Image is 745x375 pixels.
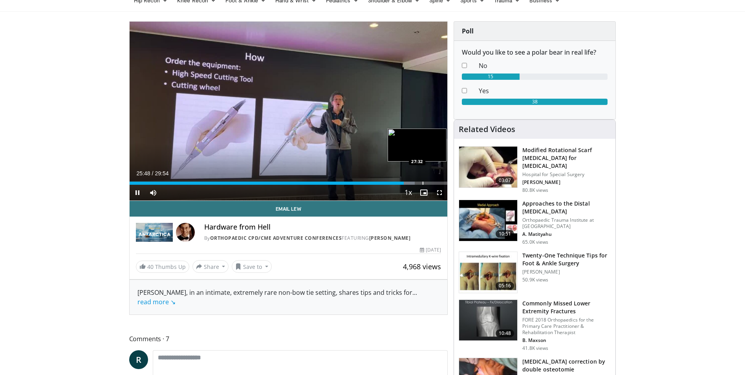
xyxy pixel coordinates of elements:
[152,170,154,176] span: /
[522,179,611,186] p: [PERSON_NAME]
[204,223,441,232] h4: Hardware from Hell
[145,185,161,200] button: Mute
[388,129,447,162] img: image.jpeg
[522,277,548,283] p: 50.9K views
[522,300,611,315] h3: Commonly Missed Lower Extremity Fractures
[369,235,411,241] a: [PERSON_NAME]
[522,239,548,245] p: 65.0K views
[459,147,517,187] img: Scarf_Osteotomy_100005158_3.jpg.150x105_q85_crop-smart_upscale.jpg
[130,182,448,185] div: Progress Bar
[232,260,272,273] button: Save to
[522,358,611,373] h3: [MEDICAL_DATA] correction by double osteotomie
[459,300,611,351] a: 10:48 Commonly Missed Lower Extremity Fractures FORE 2018 Orthopaedics for the Primary Care Pract...
[459,146,611,193] a: 03:07 Modified Rotational Scarf [MEDICAL_DATA] for [MEDICAL_DATA] Hospital for Special Surgery [P...
[496,176,514,184] span: 03:07
[459,125,515,134] h4: Related Videos
[129,350,148,369] a: R
[522,146,611,170] h3: Modified Rotational Scarf [MEDICAL_DATA] for [MEDICAL_DATA]
[522,337,611,344] p: B. Maxson
[522,252,611,267] h3: Twenty-One Technique Tips for Foot & Ankle Surgery
[462,27,474,35] strong: Poll
[496,329,514,337] span: 10:48
[416,185,432,200] button: Enable picture-in-picture mode
[137,288,440,307] div: [PERSON_NAME], in an intimate, extremely rare non-bow tie setting, shares tips and tricks for
[432,185,447,200] button: Fullscreen
[147,263,154,270] span: 40
[459,300,517,341] img: 4aa379b6-386c-4fb5-93ee-de5617843a87.150x105_q85_crop-smart_upscale.jpg
[522,200,611,215] h3: Approaches to the Distal [MEDICAL_DATA]
[459,252,517,293] img: 6702e58c-22b3-47ce-9497-b1c0ae175c4c.150x105_q85_crop-smart_upscale.jpg
[522,187,548,193] p: 80.8K views
[459,200,611,245] a: 10:51 Approaches to the Distal [MEDICAL_DATA] Orthopaedic Trauma Institute at [GEOGRAPHIC_DATA] A...
[462,74,520,80] div: 15
[522,345,548,351] p: 41.8K views
[522,231,611,237] p: A. Matityahu
[136,261,189,273] a: 40 Thumbs Up
[204,235,441,242] div: By FEATURING
[522,317,611,336] p: FORE 2018 Orthopaedics for the Primary Care Practitioner & Rehabilitation Therapist
[420,246,441,254] div: [DATE]
[459,200,517,241] img: d5ySKFN8UhyXrjO34xMDoxOjBrO-I4W8_9.150x105_q85_crop-smart_upscale.jpg
[473,61,613,70] dd: No
[522,269,611,275] p: [PERSON_NAME]
[462,99,608,105] div: 38
[496,282,514,290] span: 05:16
[137,170,150,176] span: 25:48
[459,252,611,293] a: 05:16 Twenty-One Technique Tips for Foot & Ankle Surgery [PERSON_NAME] 50.9K views
[462,49,608,56] h6: Would you like to see a polar bear in real life?
[403,262,441,271] span: 4,968 views
[522,171,611,178] p: Hospital for Special Surgery
[130,22,448,201] video-js: Video Player
[136,223,173,242] img: Orthopaedic CPD/CME Adventure Conferences
[522,217,611,230] p: Orthopaedic Trauma Institute at [GEOGRAPHIC_DATA]
[473,86,613,96] dd: Yes
[130,201,448,217] a: Email Lew
[400,185,416,200] button: Playback Rate
[130,185,145,200] button: Pause
[129,334,448,344] span: Comments 7
[155,170,168,176] span: 29:54
[192,260,229,273] button: Share
[137,298,176,306] a: read more ↘
[176,223,195,242] img: Avatar
[496,230,514,238] span: 10:51
[137,288,417,306] span: ...
[210,235,342,241] a: Orthopaedic CPD/CME Adventure Conferences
